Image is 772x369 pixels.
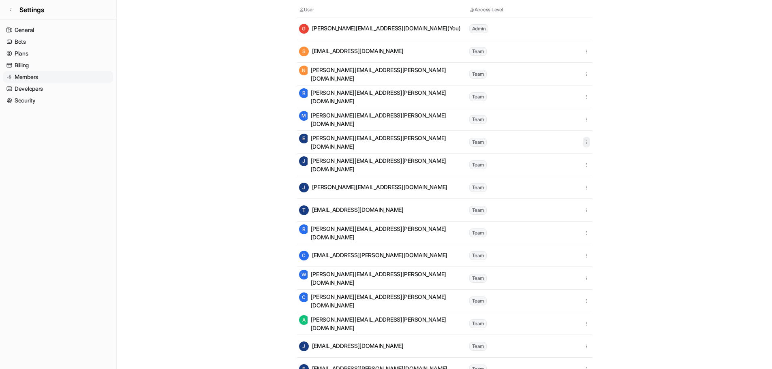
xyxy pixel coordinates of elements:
[469,138,487,147] span: Team
[469,6,542,14] th: Access Level
[299,341,404,351] div: [EMAIL_ADDRESS][DOMAIN_NAME]
[469,115,487,124] span: Team
[3,71,113,83] a: Members
[299,156,309,166] span: J
[299,270,309,279] span: W
[299,205,404,215] div: [EMAIL_ADDRESS][DOMAIN_NAME]
[299,251,309,260] span: C
[299,224,468,241] div: [PERSON_NAME][EMAIL_ADDRESS][PERSON_NAME][DOMAIN_NAME]
[299,47,309,56] span: S
[299,24,461,34] div: [PERSON_NAME][EMAIL_ADDRESS][DOMAIN_NAME] (You)
[299,66,468,83] div: [PERSON_NAME][EMAIL_ADDRESS][PERSON_NAME][DOMAIN_NAME]
[299,111,468,128] div: [PERSON_NAME][EMAIL_ADDRESS][PERSON_NAME][DOMAIN_NAME]
[3,24,113,36] a: General
[3,60,113,71] a: Billing
[469,24,489,33] span: Admin
[299,183,448,192] div: [PERSON_NAME][EMAIL_ADDRESS][DOMAIN_NAME]
[299,292,468,309] div: [PERSON_NAME][EMAIL_ADDRESS][PERSON_NAME][DOMAIN_NAME]
[469,319,487,328] span: Team
[299,66,309,75] span: N
[469,274,487,283] span: Team
[299,47,404,56] div: [EMAIL_ADDRESS][DOMAIN_NAME]
[469,296,487,305] span: Team
[299,134,468,151] div: [PERSON_NAME][EMAIL_ADDRESS][PERSON_NAME][DOMAIN_NAME]
[469,228,487,237] span: Team
[469,206,487,215] span: Team
[3,36,113,47] a: Bots
[469,7,475,12] img: Access Level
[299,270,468,287] div: [PERSON_NAME][EMAIL_ADDRESS][PERSON_NAME][DOMAIN_NAME]
[469,70,487,79] span: Team
[299,315,309,325] span: A
[299,251,448,260] div: [EMAIL_ADDRESS][PERSON_NAME][DOMAIN_NAME]
[469,251,487,260] span: Team
[469,160,487,169] span: Team
[299,88,468,105] div: [PERSON_NAME][EMAIL_ADDRESS][PERSON_NAME][DOMAIN_NAME]
[299,341,309,351] span: J
[469,92,487,101] span: Team
[3,83,113,94] a: Developers
[299,6,469,14] th: User
[299,205,309,215] span: T
[299,88,309,98] span: R
[299,292,309,302] span: C
[469,342,487,351] span: Team
[299,111,309,121] span: M
[3,95,113,106] a: Security
[299,224,309,234] span: R
[3,48,113,59] a: Plans
[469,47,487,56] span: Team
[299,156,468,173] div: [PERSON_NAME][EMAIL_ADDRESS][PERSON_NAME][DOMAIN_NAME]
[299,134,309,143] span: E
[299,7,304,12] img: User
[299,315,468,332] div: [PERSON_NAME][EMAIL_ADDRESS][PERSON_NAME][DOMAIN_NAME]
[19,5,44,15] span: Settings
[299,183,309,192] span: J
[469,183,487,192] span: Team
[299,24,309,34] span: G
